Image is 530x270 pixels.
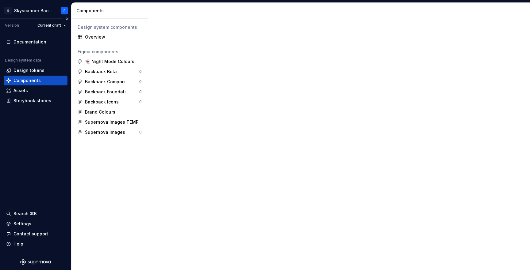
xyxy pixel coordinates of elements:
span: Current draft [37,23,61,28]
div: Supernova Images [85,129,125,135]
a: Backpack Foundations0 [75,87,144,97]
div: Settings [13,221,31,227]
a: Supernova Images TEMP [75,117,144,127]
a: Documentation [4,37,67,47]
div: 👻 Night Mode Colours [85,58,134,65]
a: Backpack Icons0 [75,97,144,107]
svg: Supernova Logo [20,259,51,265]
a: Components [4,76,67,85]
div: Contact support [13,231,48,237]
div: Design system components [78,24,142,30]
a: 👻 Night Mode Colours [75,57,144,66]
div: Version [5,23,19,28]
div: Components [76,8,145,14]
div: Brand Colours [85,109,115,115]
a: Storybook stories [4,96,67,106]
a: Brand Colours [75,107,144,117]
button: Search ⌘K [4,209,67,219]
a: Backpack Beta0 [75,67,144,77]
div: Storybook stories [13,98,51,104]
div: 0 [139,69,142,74]
div: R [63,8,66,13]
a: Overview [75,32,144,42]
button: Collapse sidebar [63,14,71,23]
div: Backpack Foundations [85,89,131,95]
div: S [4,7,12,14]
div: 0 [139,99,142,104]
div: Figma components [78,49,142,55]
a: Supernova Images0 [75,127,144,137]
button: Contact support [4,229,67,239]
a: Assets [4,86,67,96]
div: 0 [139,79,142,84]
div: Backpack Icons [85,99,119,105]
div: Supernova Images TEMP [85,119,139,125]
div: Backpack Components [85,79,131,85]
div: Assets [13,88,28,94]
div: Design system data [5,58,41,63]
a: Design tokens [4,66,67,75]
div: 0 [139,89,142,94]
div: Overview [85,34,142,40]
div: Skyscanner Backpack [14,8,53,14]
div: Backpack Beta [85,69,117,75]
button: SSkyscanner BackpackR [1,4,70,17]
div: Search ⌘K [13,211,37,217]
button: Current draft [35,21,69,30]
div: Help [13,241,23,247]
div: Documentation [13,39,46,45]
button: Help [4,239,67,249]
div: 0 [139,130,142,135]
div: Components [13,77,41,84]
a: Backpack Components0 [75,77,144,87]
div: Design tokens [13,67,44,73]
a: Settings [4,219,67,229]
